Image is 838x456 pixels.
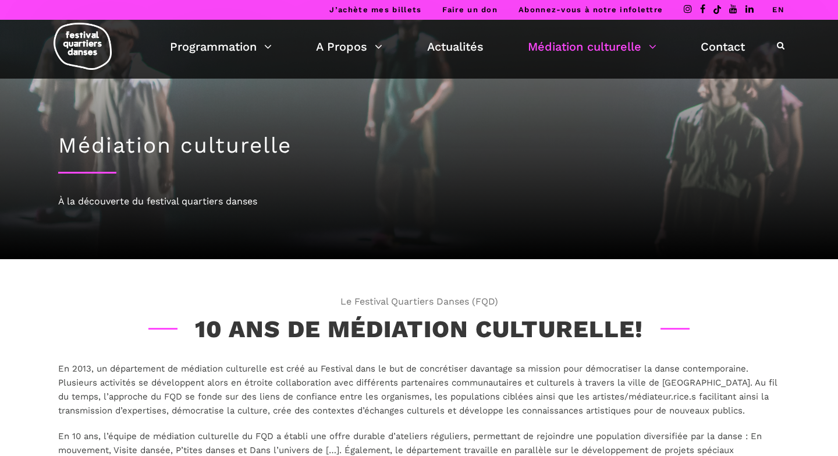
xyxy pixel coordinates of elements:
[54,23,112,70] img: logo-fqd-med
[427,37,484,56] a: Actualités
[58,133,780,158] h1: Médiation culturelle
[148,315,690,344] h3: 10 ans de médiation culturelle!
[170,37,272,56] a: Programmation
[772,5,784,14] a: EN
[58,194,780,209] div: À la découverte du festival quartiers danses
[316,37,382,56] a: A Propos
[329,5,421,14] a: J’achète mes billets
[701,37,745,56] a: Contact
[519,5,663,14] a: Abonnez-vous à notre infolettre
[58,294,780,309] span: Le Festival Quartiers Danses (FQD)
[528,37,656,56] a: Médiation culturelle
[442,5,498,14] a: Faire un don
[58,362,780,418] p: En 2013, un département de médiation culturelle est créé au Festival dans le but de concrétiser d...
